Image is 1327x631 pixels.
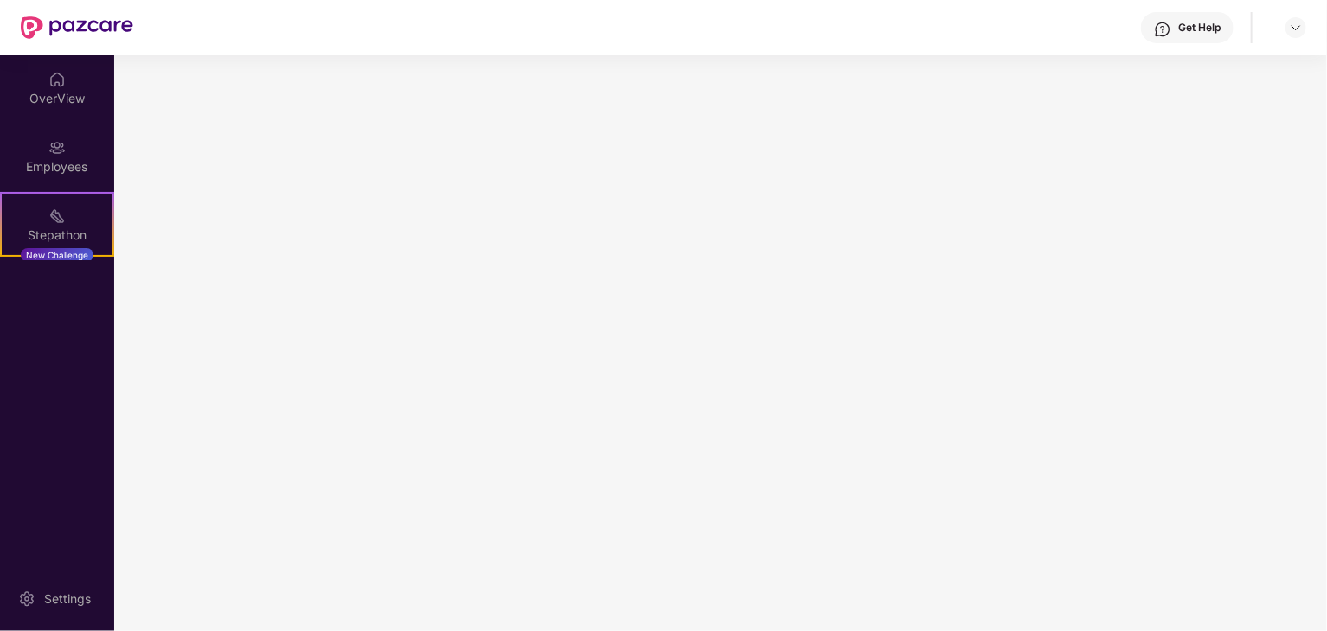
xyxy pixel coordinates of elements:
img: New Pazcare Logo [21,16,133,39]
img: svg+xml;base64,PHN2ZyBpZD0iRW1wbG95ZWVzIiB4bWxucz0iaHR0cDovL3d3dy53My5vcmcvMjAwMC9zdmciIHdpZHRoPS... [48,139,66,156]
div: New Challenge [21,248,93,262]
div: Stepathon [2,226,112,244]
img: svg+xml;base64,PHN2ZyBpZD0iSGVscC0zMngzMiIgeG1sbnM9Imh0dHA6Ly93d3cudzMub3JnLzIwMDAvc3ZnIiB3aWR0aD... [1154,21,1171,38]
div: Get Help [1178,21,1221,35]
img: svg+xml;base64,PHN2ZyBpZD0iU2V0dGluZy0yMHgyMCIgeG1sbnM9Imh0dHA6Ly93d3cudzMub3JnLzIwMDAvc3ZnIiB3aW... [18,590,35,608]
img: svg+xml;base64,PHN2ZyB4bWxucz0iaHR0cDovL3d3dy53My5vcmcvMjAwMC9zdmciIHdpZHRoPSIyMSIgaGVpZ2h0PSIyMC... [48,207,66,225]
img: svg+xml;base64,PHN2ZyBpZD0iSG9tZSIgeG1sbnM9Imh0dHA6Ly93d3cudzMub3JnLzIwMDAvc3ZnIiB3aWR0aD0iMjAiIG... [48,71,66,88]
div: Settings [39,590,96,608]
img: svg+xml;base64,PHN2ZyBpZD0iRHJvcGRvd24tMzJ4MzIiIHhtbG5zPSJodHRwOi8vd3d3LnczLm9yZy8yMDAwL3N2ZyIgd2... [1289,21,1303,35]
